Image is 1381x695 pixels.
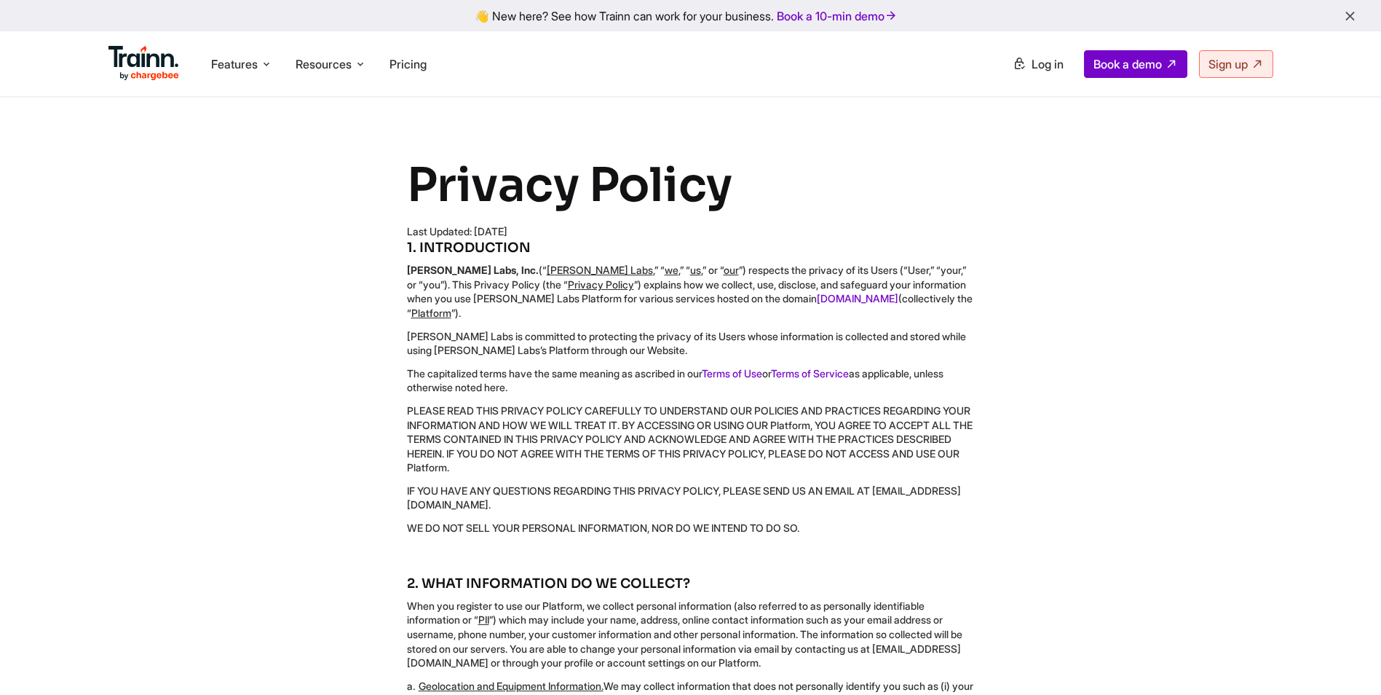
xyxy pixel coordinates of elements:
p: (“ ,” “ ,” “ ,” or “ ”) respects the privacy of its Users (“User,” “your,” or “you”). This Privac... [407,263,975,320]
p: [PERSON_NAME] Labs is committed to protecting the privacy of its Users whose information is colle... [407,329,975,358]
img: Trainn Logo [108,46,180,81]
a: Pricing [389,57,427,71]
p: IF YOU HAVE ANY QUESTIONS REGARDING THIS PRIVACY POLICY, PLEASE SEND US AN EMAIL AT [EMAIL_ADDRES... [407,484,975,512]
u: Privacy Policy [568,278,634,291]
u: PII [478,613,489,626]
h5: 1. INTRODUCTION [407,239,975,257]
a: Terms of Use [702,367,762,380]
a: Book a demo [1084,50,1187,78]
span: Features [211,56,258,72]
a: Log in [1004,51,1072,77]
span: Book a demo [1093,57,1162,71]
span: Resources [296,56,352,72]
a: Sign up [1199,50,1273,78]
p: PLEASE READ THIS PRIVACY POLICY CAREFULLY TO UNDERSTAND OUR POLICIES AND PRACTICES REGARDING YOUR... [407,404,975,475]
div: 👋 New here? See how Trainn can work for your business. [9,9,1372,23]
p: WE DO NOT SELL YOUR PERSONAL INFORMATION, NOR DO WE INTEND TO DO SO. [407,521,975,535]
u: [PERSON_NAME] Labs [547,264,653,276]
span: Log in [1032,57,1064,71]
u: us [690,264,701,276]
p: The capitalized terms have the same meaning as ascribed in our or as applicable, unless otherwise... [407,366,975,395]
u: our [724,264,739,276]
a: Terms of Service [771,367,849,380]
div: Last Updated: [DATE] [407,224,975,239]
h5: 2. WHAT INFORMATION DO WE COLLECT? [407,575,975,593]
u: Geolocation and Equipment Information. [419,680,604,692]
a: Book a 10-min demo [774,6,901,26]
b: [PERSON_NAME] Labs, Inc. [407,264,539,276]
u: Platform [411,307,451,319]
u: we [665,264,678,276]
span: Sign up [1208,57,1248,71]
p: When you register to use our Platform, we collect personal information (also referred to as perso... [407,599,975,670]
a: [DOMAIN_NAME] [817,292,898,305]
h1: Privacy Policy [407,156,975,216]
